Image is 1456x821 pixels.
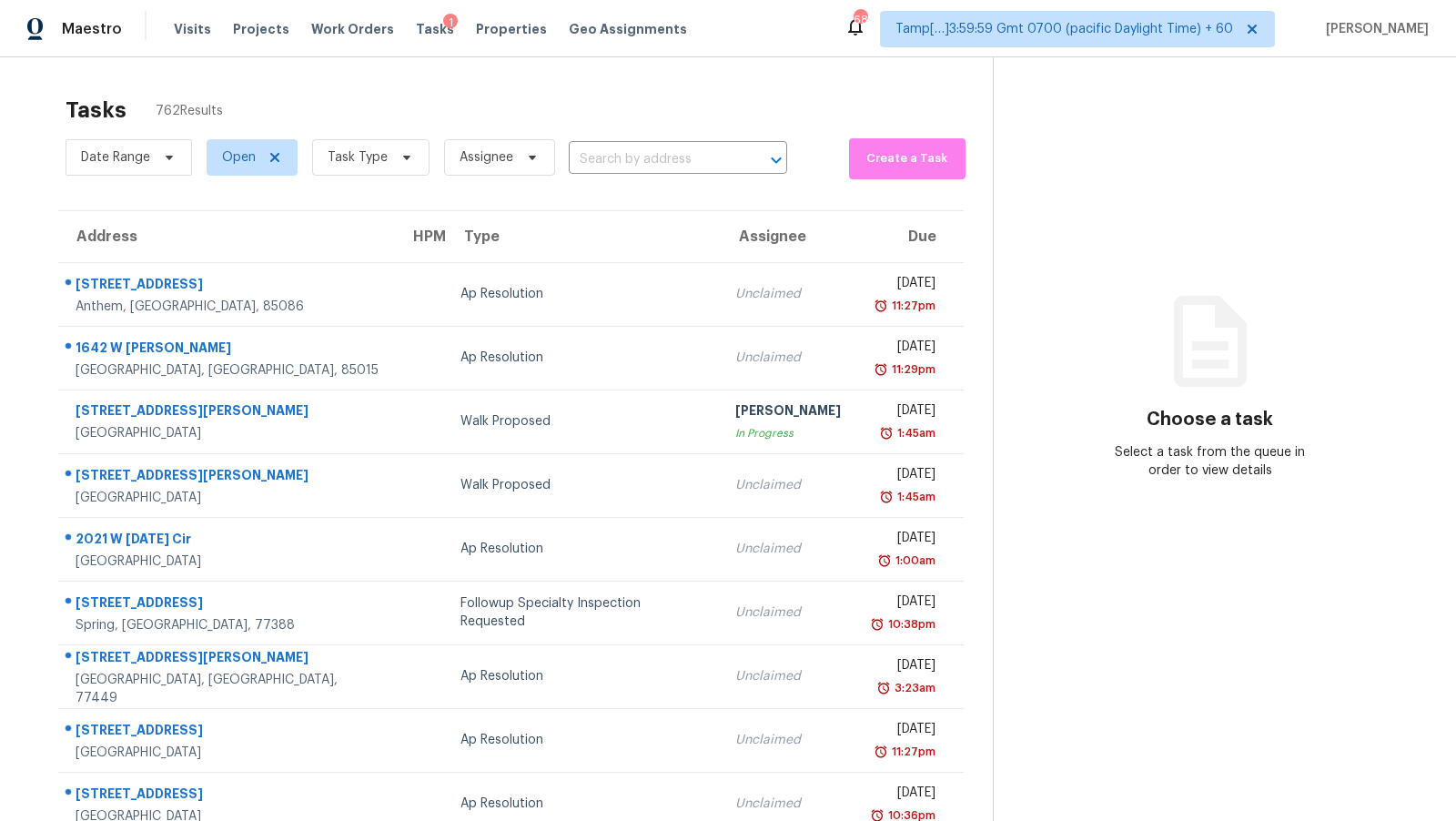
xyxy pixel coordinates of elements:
[76,721,380,744] div: [STREET_ADDRESS]
[76,648,380,671] div: [STREET_ADDRESS][PERSON_NAME]
[62,20,122,38] span: Maestro
[735,476,841,494] div: Unclaimed
[156,102,223,120] span: 762 Results
[1102,443,1319,480] div: Select a task from the queue in order to view details
[879,424,894,442] img: Overdue Alarm Icon
[735,795,841,813] div: Unclaimed
[874,360,888,379] img: Overdue Alarm Icon
[58,211,395,262] th: Address
[460,476,706,494] div: Walk Proposed
[446,211,721,262] th: Type
[870,615,885,633] img: Overdue Alarm Icon
[894,424,935,442] div: 1:45am
[460,731,706,749] div: Ap Resolution
[460,349,706,367] div: Ap Resolution
[879,488,894,506] img: Overdue Alarm Icon
[76,671,380,707] div: [GEOGRAPHIC_DATA], [GEOGRAPHIC_DATA], 77449
[855,211,964,262] th: Due
[735,285,841,303] div: Unclaimed
[569,20,687,38] span: Geo Assignments
[874,297,888,315] img: Overdue Alarm Icon
[76,744,380,762] div: [GEOGRAPHIC_DATA]
[76,489,380,507] div: [GEOGRAPHIC_DATA]
[460,540,706,558] div: Ap Resolution
[76,530,380,552] div: 2021 W [DATE] Cir
[395,211,446,262] th: HPM
[76,298,380,316] div: Anthem, [GEOGRAPHIC_DATA], 85086
[76,616,380,634] div: Spring, [GEOGRAPHIC_DATA], 77388
[895,20,1233,38] span: Tamp[…]3:59:59 Gmt 0700 (pacific Daylight Time) + 60
[311,20,394,38] span: Work Orders
[877,552,892,570] img: Overdue Alarm Icon
[66,101,126,119] h2: Tasks
[888,297,935,315] div: 11:27pm
[476,20,547,38] span: Properties
[870,274,935,297] div: [DATE]
[81,148,150,167] span: Date Range
[233,20,289,38] span: Projects
[1319,20,1429,38] span: [PERSON_NAME]
[854,11,866,29] div: 683
[735,603,841,622] div: Unclaimed
[460,148,513,167] span: Assignee
[858,148,956,169] span: Create a Task
[870,465,935,488] div: [DATE]
[76,424,380,442] div: [GEOGRAPHIC_DATA]
[870,593,935,615] div: [DATE]
[735,731,841,749] div: Unclaimed
[76,401,380,424] div: [STREET_ADDRESS][PERSON_NAME]
[888,743,935,761] div: 11:27pm
[735,401,841,424] div: [PERSON_NAME]
[76,361,380,380] div: [GEOGRAPHIC_DATA], [GEOGRAPHIC_DATA], 85015
[460,594,706,631] div: Followup Specialty Inspection Requested
[876,679,891,697] img: Overdue Alarm Icon
[870,656,935,679] div: [DATE]
[735,424,841,442] div: In Progress
[76,785,380,807] div: [STREET_ADDRESS]
[735,540,841,558] div: Unclaimed
[569,146,736,174] input: Search by address
[870,784,935,806] div: [DATE]
[891,679,935,697] div: 3:23am
[763,147,789,173] button: Open
[460,795,706,813] div: Ap Resolution
[885,615,935,633] div: 10:38pm
[460,667,706,685] div: Ap Resolution
[892,552,935,570] div: 1:00am
[735,667,841,685] div: Unclaimed
[870,529,935,552] div: [DATE]
[870,720,935,743] div: [DATE]
[735,349,841,367] div: Unclaimed
[76,275,380,298] div: [STREET_ADDRESS]
[76,552,380,571] div: [GEOGRAPHIC_DATA]
[460,412,706,431] div: Walk Proposed
[328,148,388,167] span: Task Type
[76,466,380,489] div: [STREET_ADDRESS][PERSON_NAME]
[888,360,935,379] div: 11:29pm
[222,148,256,167] span: Open
[76,593,380,616] div: [STREET_ADDRESS]
[721,211,855,262] th: Assignee
[870,338,935,360] div: [DATE]
[76,339,380,361] div: 1642 W [PERSON_NAME]
[443,14,458,32] div: 1
[874,743,888,761] img: Overdue Alarm Icon
[1147,410,1273,429] h3: Choose a task
[174,20,211,38] span: Visits
[894,488,935,506] div: 1:45am
[460,285,706,303] div: Ap Resolution
[849,138,966,179] button: Create a Task
[416,23,454,35] span: Tasks
[870,401,935,424] div: [DATE]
